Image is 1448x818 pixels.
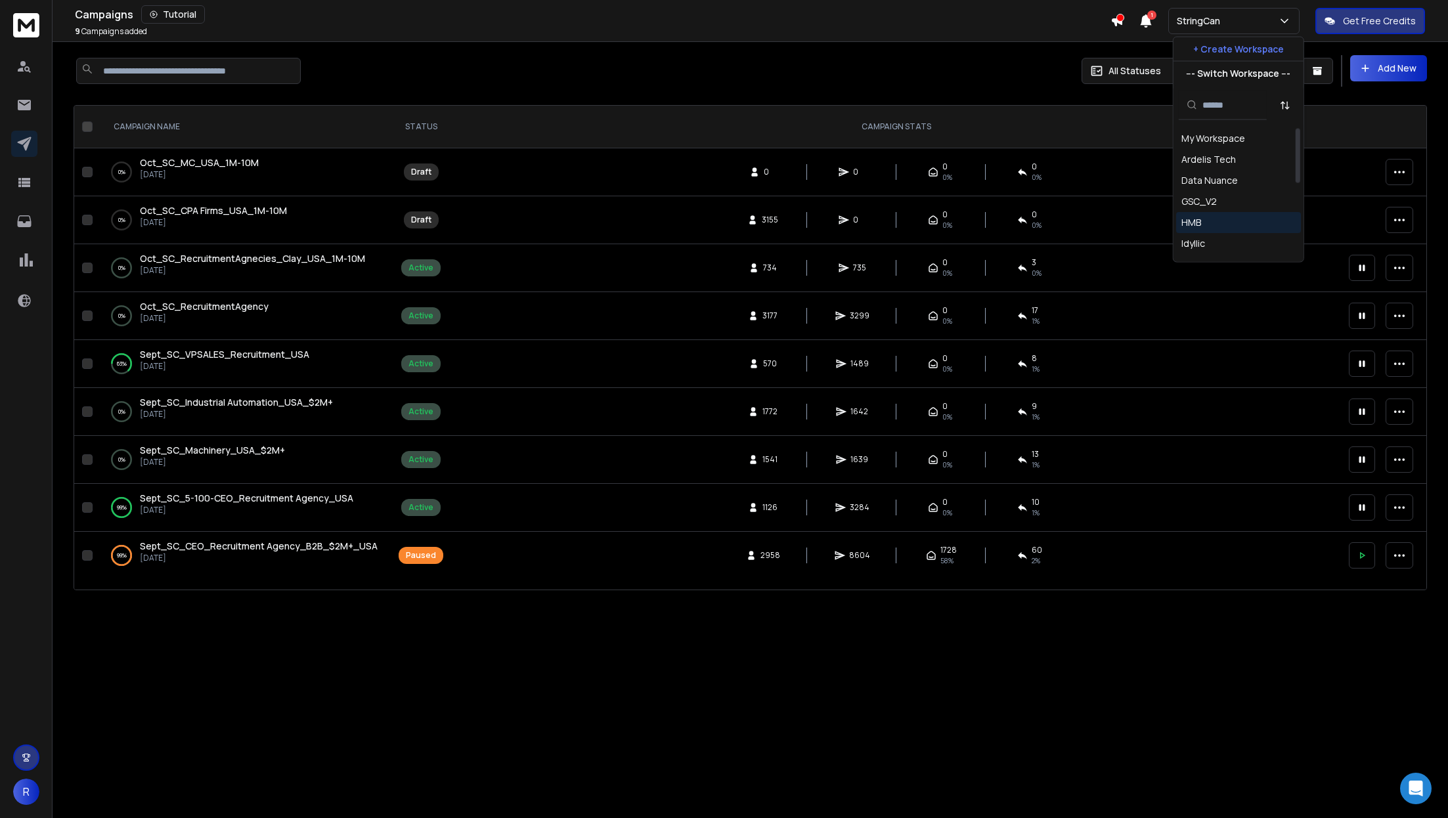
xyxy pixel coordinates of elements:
th: CAMPAIGN STATS [451,106,1341,148]
td: 99%Sept_SC_5-100-CEO_Recruitment Agency_USA[DATE] [98,484,391,532]
td: 0%Oct_SC_CPA Firms_USA_1M-10M[DATE] [98,196,391,244]
a: Sept_SC_5-100-CEO_Recruitment Agency_USA [140,492,353,505]
button: R [13,779,39,805]
button: Sort by Sort A-Z [1272,92,1298,118]
span: 1541 [762,454,778,465]
span: 0 % [1032,268,1042,278]
button: Tutorial [141,5,205,24]
p: [DATE] [140,169,259,180]
span: 0 [942,497,948,507]
span: 0 [942,305,948,316]
p: [DATE] [140,505,353,515]
p: 99 % [117,549,127,562]
a: Oct_SC_RecruitmentAgency [140,300,269,313]
span: 0 [1032,209,1037,220]
div: Data Nuance [1181,174,1238,187]
span: 0 [853,167,866,177]
span: 1 % [1032,412,1040,422]
span: 1 % [1032,460,1040,470]
span: 1126 [762,502,778,513]
a: Sept_SC_CEO_Recruitment Agency_B2B_$2M+_USA [140,540,378,553]
span: 0% [942,364,952,374]
span: 1489 [850,358,869,369]
div: Active [408,263,433,273]
span: 3 [1032,257,1036,268]
th: CAMPAIGN NAME [98,106,391,148]
div: Draft [411,215,431,225]
td: 0%Oct_SC_RecruitmentAgency[DATE] [98,292,391,340]
span: 2 % [1032,555,1040,566]
p: Get Free Credits [1343,14,1416,28]
p: [DATE] [140,265,365,276]
span: Sept_SC_Machinery_USA_$2M+ [140,444,285,456]
p: [DATE] [140,217,287,228]
span: 3177 [762,311,778,321]
td: 63%Sept_SC_VPSALES_Recruitment_USA[DATE] [98,340,391,388]
span: 570 [763,358,777,369]
span: 0% [942,412,952,422]
td: 99%Sept_SC_CEO_Recruitment Agency_B2B_$2M+_USA[DATE] [98,532,391,580]
div: GSC_V2 [1181,195,1217,208]
span: 0 [942,449,948,460]
span: 0% [942,220,952,230]
span: 0 [764,167,777,177]
span: 0% [942,316,952,326]
span: Sept_SC_CEO_Recruitment Agency_B2B_$2M+_USA [140,540,378,552]
span: 0 [942,209,948,220]
span: 0% [942,268,952,278]
div: My Workspace [1181,132,1245,145]
p: 0 % [118,309,125,322]
p: [DATE] [140,457,285,467]
span: 2958 [760,550,780,561]
span: 1 % [1032,364,1040,374]
p: 99 % [117,501,127,514]
div: Campaigns [75,5,1110,24]
p: All Statuses [1108,64,1161,77]
span: 17 [1032,305,1038,316]
span: 58 % [940,555,954,566]
a: Sept_SC_Industrial Automation_USA_$2M+ [140,396,333,409]
span: Oct_SC_MC_USA_1M-10M [140,156,259,169]
div: HMB [1181,216,1201,229]
p: StringCan [1177,14,1225,28]
span: 1 % [1032,316,1040,326]
p: 0 % [118,453,125,466]
span: 8604 [849,550,870,561]
p: Campaigns added [75,26,147,37]
span: 1 % [1032,507,1040,518]
div: Idyllic [1181,237,1205,250]
td: 0%Oct_SC_MC_USA_1M-10M[DATE] [98,148,391,196]
p: 0 % [118,213,125,226]
p: --- Switch Workspace --- [1186,67,1290,80]
span: 0% [1032,172,1042,183]
span: 0% [942,507,952,518]
p: [DATE] [140,553,378,563]
span: 1 [1147,11,1156,20]
span: 734 [763,263,777,273]
p: 0 % [118,165,125,179]
a: Sept_SC_VPSALES_Recruitment_USA [140,348,309,361]
span: Sept_SC_Industrial Automation_USA_$2M+ [140,396,333,408]
div: Active [408,406,433,417]
div: Active [408,454,433,465]
a: Oct_SC_CPA Firms_USA_1M-10M [140,204,287,217]
span: 0% [942,460,952,470]
a: Sept_SC_Machinery_USA_$2M+ [140,444,285,457]
a: Oct_SC_RecruitmentAgnecies_Clay_USA_1M-10M [140,252,365,265]
span: 60 [1032,545,1042,555]
span: 0% [1032,220,1042,230]
span: 8 [1032,353,1037,364]
span: 3284 [850,502,869,513]
span: 0 [942,401,948,412]
span: 9 [1032,401,1037,412]
p: [DATE] [140,361,309,372]
div: Ardelis Tech [1181,153,1236,166]
span: 3155 [762,215,778,225]
td: 0%Sept_SC_Machinery_USA_$2M+[DATE] [98,436,391,484]
p: 0 % [118,261,125,274]
td: 0%Sept_SC_Industrial Automation_USA_$2M+[DATE] [98,388,391,436]
p: [DATE] [140,313,269,324]
button: Get Free Credits [1315,8,1425,34]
